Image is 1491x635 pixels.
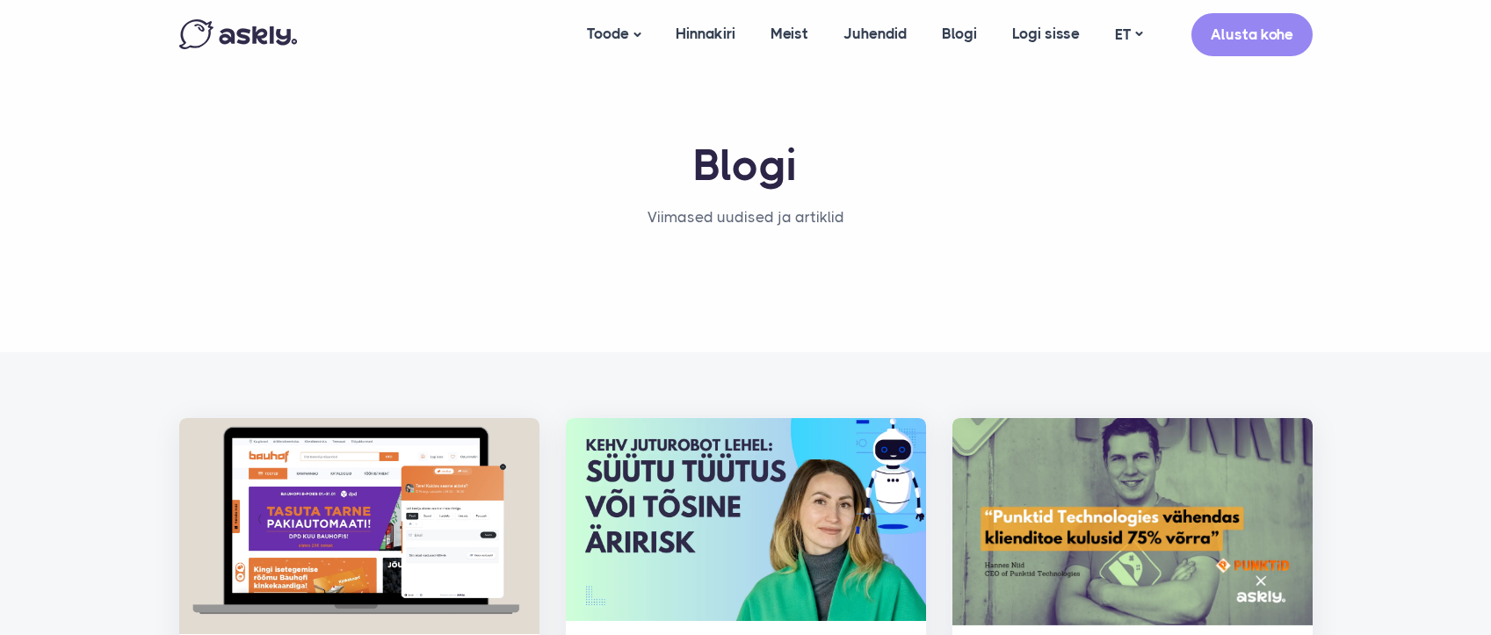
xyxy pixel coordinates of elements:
img: AI-toega chat-aken vähendas Bauhofil klienditoe kõnede ja kirjade arvu 50% [179,418,539,634]
img: Askly [179,19,297,49]
a: Alusta kohe [1191,13,1313,56]
h1: Blogi [373,141,1119,191]
img: Kehv juturobot lehel: süütu tüütus või tõsine äririsk [566,418,926,621]
a: ET [1097,22,1160,47]
img: Punktid pakub kiiremat ja tõhusamat kliendituge 75% väiksemate kuludega [952,418,1313,625]
li: Viimased uudised ja artiklid [648,205,844,230]
nav: breadcrumb [648,205,844,248]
